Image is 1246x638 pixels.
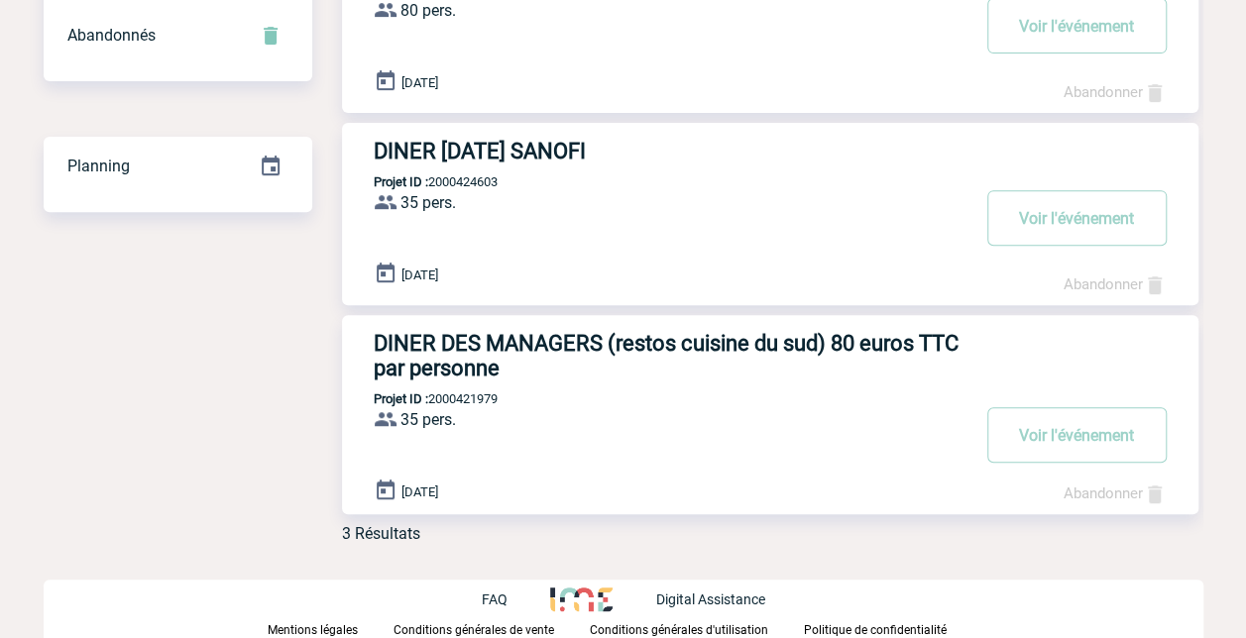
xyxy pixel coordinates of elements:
button: Voir l'événement [987,407,1167,463]
div: Retrouvez ici tous vos événements annulés [44,6,312,65]
span: 35 pers. [400,193,456,212]
div: Retrouvez ici tous vos événements organisés par date et état d'avancement [44,137,312,196]
h3: DINER [DATE] SANOFI [374,139,968,163]
div: 3 Résultats [342,524,420,543]
a: DINER DES MANAGERS (restos cuisine du sud) 80 euros TTC par personne [342,331,1198,380]
a: Abandonner [1064,275,1167,293]
p: 2000421979 [342,391,498,406]
span: [DATE] [401,484,438,499]
p: Conditions générales d'utilisation [590,623,768,637]
a: FAQ [481,588,550,607]
p: FAQ [481,591,507,607]
a: Planning [44,136,312,194]
p: Politique de confidentialité [804,623,947,637]
img: http://www.idealmeetingsevents.fr/ [550,587,612,611]
b: Projet ID : [374,391,428,406]
a: Conditions générales de vente [394,619,590,638]
a: Mentions légales [268,619,394,638]
a: DINER [DATE] SANOFI [342,139,1198,163]
p: 2000424603 [342,174,498,189]
span: Planning [67,157,130,175]
a: Conditions générales d'utilisation [590,619,804,638]
button: Voir l'événement [987,190,1167,246]
span: 35 pers. [400,410,456,429]
b: Projet ID : [374,174,428,189]
a: Abandonner [1064,83,1167,101]
h3: DINER DES MANAGERS (restos cuisine du sud) 80 euros TTC par personne [374,331,968,380]
span: [DATE] [401,267,438,282]
p: Mentions légales [268,623,358,637]
a: Politique de confidentialité [804,619,978,638]
span: Abandonnés [67,26,156,45]
p: Conditions générales de vente [394,623,554,637]
p: Digital Assistance [656,591,765,607]
span: [DATE] [401,75,438,90]
a: Abandonner [1064,484,1167,502]
span: 80 pers. [400,1,456,20]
